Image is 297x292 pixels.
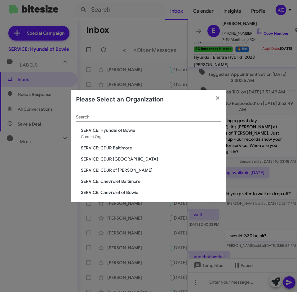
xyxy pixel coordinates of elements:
[81,127,221,133] span: SERVICE: Hyundai of Bowie
[76,95,164,105] h2: Please Select an Organization
[81,178,221,184] span: SERVICE: Chevrolet Baltimore
[81,189,221,195] span: SERVICE: Chevrolet of Bowie
[81,200,221,207] span: SERVICE: Chevy Rockville
[81,156,221,162] span: SERVICE: CDJR [GEOGRAPHIC_DATA]
[81,134,101,139] span: Current Org
[81,167,221,173] span: SERVICE: CDJR of [PERSON_NAME]
[81,145,221,151] span: SERVICE: CDJR Baltimore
